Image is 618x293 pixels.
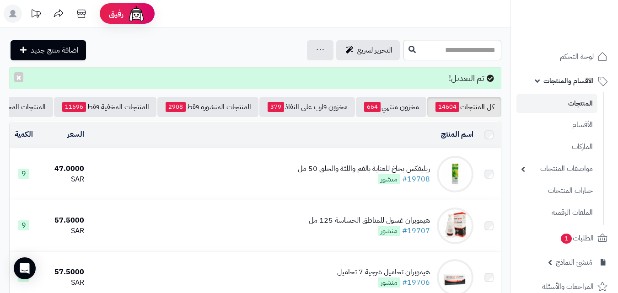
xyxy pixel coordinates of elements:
[166,102,186,112] span: 2908
[42,277,84,288] div: SAR
[18,272,29,282] span: 9
[516,203,597,223] a: الملفات الرقمية
[560,50,594,63] span: لوحة التحكم
[435,102,459,112] span: 14604
[127,5,145,23] img: ai-face.png
[441,129,473,140] a: اسم المنتج
[9,67,501,89] div: تم التعديل!
[364,102,381,112] span: 664
[543,75,594,87] span: الأقسام والمنتجات
[18,220,29,230] span: 9
[67,129,84,140] a: السعر
[42,226,84,236] div: SAR
[437,156,473,192] img: ريليفكس بخاخ للعناية بالفم واللثة والحلق 50 مل
[309,215,430,226] div: هيموبران غسول للمناطق الحساسة 125 مل
[516,94,597,113] a: المنتجات
[516,181,597,201] a: خيارات المنتجات
[516,159,597,179] a: مواصفات المنتجات
[11,40,86,60] a: اضافة منتج جديد
[268,102,284,112] span: 379
[560,232,594,245] span: الطلبات
[42,215,84,226] div: 57.5000
[42,164,84,174] div: 47.0000
[378,277,400,288] span: منشور
[42,174,84,185] div: SAR
[516,46,613,68] a: لوحة التحكم
[14,257,36,279] div: Open Intercom Messenger
[402,174,430,185] a: #19708
[31,45,79,56] span: اضافة منتج جديد
[437,208,473,244] img: هيموبران غسول للمناطق الحساسة 125 مل
[62,102,86,112] span: 11696
[336,40,400,60] a: التحرير لسريع
[357,45,392,56] span: التحرير لسريع
[337,267,430,277] div: هيموبران تحاميل شرجية 7 تحاميل
[402,225,430,236] a: #19707
[18,169,29,179] span: 9
[14,72,23,82] button: ×
[402,277,430,288] a: #19706
[516,227,613,249] a: الطلبات1
[516,115,597,135] a: الأقسام
[427,97,501,117] a: كل المنتجات14604
[24,5,47,25] a: تحديثات المنصة
[54,97,156,117] a: المنتجات المخفية فقط11696
[356,97,426,117] a: مخزون منتهي664
[15,129,33,140] a: الكمية
[259,97,355,117] a: مخزون قارب على النفاذ379
[542,280,594,293] span: المراجعات والأسئلة
[556,256,592,269] span: مُنشئ النماذج
[109,8,124,19] span: رفيق
[42,267,84,277] div: 57.5000
[516,137,597,157] a: الماركات
[556,7,609,26] img: logo-2.png
[298,164,430,174] div: ريليفكس بخاخ للعناية بالفم واللثة والحلق 50 مل
[560,233,572,244] span: 1
[378,226,400,236] span: منشور
[378,174,400,184] span: منشور
[157,97,258,117] a: المنتجات المنشورة فقط2908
